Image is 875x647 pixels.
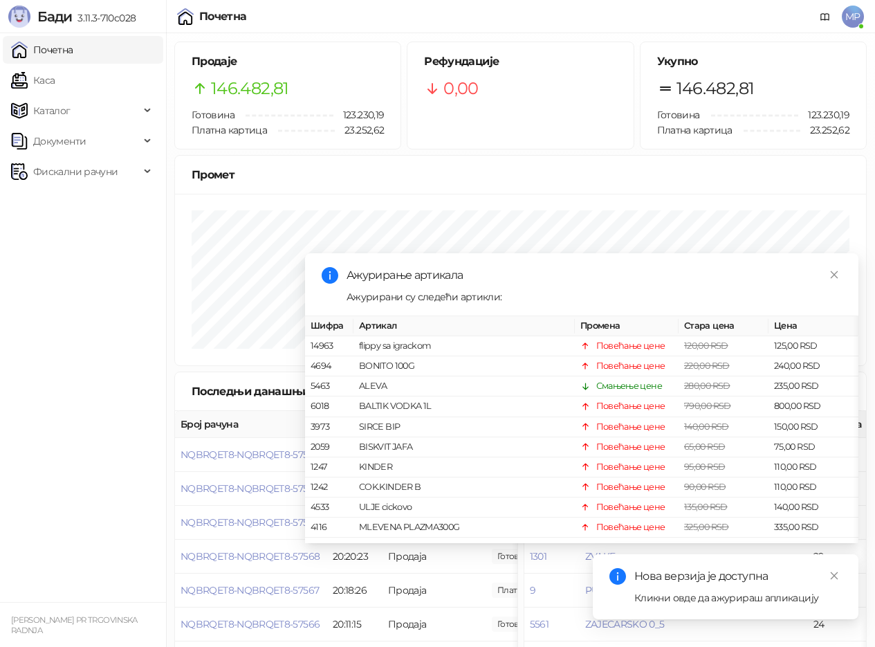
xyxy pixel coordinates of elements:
[596,359,665,373] div: Повећање цене
[596,420,665,434] div: Повећање цене
[827,267,842,282] a: Close
[383,540,486,574] td: Продаја
[181,516,320,529] button: NQBRQET8-NQBRQET8-57569
[596,440,665,454] div: Повећање цене
[684,361,730,371] span: 220,00 RSD
[305,397,353,417] td: 6018
[333,107,385,122] span: 123.230,19
[33,97,71,125] span: Каталог
[768,356,858,376] td: 240,00 RSD
[596,339,665,353] div: Повећање цене
[305,376,353,397] td: 5463
[33,127,86,155] span: Документи
[33,158,118,185] span: Фискални рачуни
[800,122,849,138] span: 23.252,62
[842,6,864,28] span: MP
[353,397,575,417] td: BALTIK VODKA 1L
[585,618,665,630] button: ZAJECARSKO 0_5
[657,53,849,70] h5: Укупно
[827,568,842,583] a: Close
[175,411,327,438] th: Број рачуна
[327,540,383,574] td: 20:20:23
[596,379,662,393] div: Смањење цене
[211,75,289,102] span: 146.482,81
[684,340,728,351] span: 120,00 RSD
[353,538,575,558] td: MILKISS MLEKO COKOLADA
[684,401,731,411] span: 790,00 RSD
[768,477,858,498] td: 110,00 RSD
[424,53,616,70] h5: Рефундације
[335,122,384,138] span: 23.252,62
[305,518,353,538] td: 4116
[768,397,858,417] td: 800,00 RSD
[657,109,700,121] span: Готовина
[768,518,858,538] td: 335,00 RSD
[192,53,384,70] h5: Продаје
[353,417,575,437] td: SIRCE BIP
[11,66,55,94] a: Каса
[585,550,616,563] button: ZVAKE
[596,480,665,494] div: Повећање цене
[684,502,728,512] span: 135,00 RSD
[596,399,665,413] div: Повећање цене
[305,336,353,356] td: 14963
[684,482,726,492] span: 90,00 RSD
[798,107,849,122] span: 123.230,19
[768,437,858,457] td: 75,00 RSD
[684,421,729,432] span: 140,00 RSD
[353,316,575,336] th: Артикал
[305,316,353,336] th: Шифра
[492,617,539,632] span: 1.240,00
[684,522,729,532] span: 325,00 RSD
[492,549,539,564] span: 380,00
[530,550,546,563] button: 1301
[684,542,725,552] span: 50,00 RSD
[305,538,353,558] td: 16960
[768,417,858,437] td: 150,00 RSD
[305,498,353,518] td: 4533
[353,376,575,397] td: ALEVA
[192,109,234,121] span: Готовина
[353,477,575,498] td: COK.KINDER B
[347,267,842,284] div: Ажурирање артикала
[829,571,839,581] span: close
[657,124,733,136] span: Платна картица
[585,584,605,596] button: PUZ
[192,166,849,183] div: Промет
[11,615,138,635] small: [PERSON_NAME] PR TRGOVINSKA RADNJA
[305,417,353,437] td: 3973
[305,457,353,477] td: 1247
[37,8,72,25] span: Бади
[679,316,768,336] th: Стара цена
[181,584,319,596] span: NQBRQET8-NQBRQET8-57567
[353,437,575,457] td: BISKVIT JAFA
[347,289,842,304] div: Ажурирани су следећи артикли:
[327,574,383,608] td: 20:18:26
[353,356,575,376] td: BONITO 100G
[814,6,836,28] a: Документација
[768,457,858,477] td: 110,00 RSD
[181,448,316,461] button: NQBRQET8-NQBRQET8-57571
[609,568,626,585] span: info-circle
[492,583,566,598] span: 1.365,00
[676,75,755,102] span: 146.482,81
[305,356,353,376] td: 4694
[829,270,839,280] span: close
[596,460,665,474] div: Повећање цене
[530,584,535,596] button: 9
[181,618,320,630] button: NQBRQET8-NQBRQET8-57566
[181,550,320,563] button: NQBRQET8-NQBRQET8-57568
[596,500,665,514] div: Повећање цене
[192,383,376,400] div: Последњи данашњи рачуни
[11,36,73,64] a: Почетна
[634,590,842,605] div: Кликни овде да ажурираш апликацију
[596,540,662,554] div: Смањење цене
[353,336,575,356] td: flippy sa igrackom
[181,482,319,495] button: NQBRQET8-NQBRQET8-57570
[684,381,730,391] span: 280,00 RSD
[383,574,486,608] td: Продаја
[768,498,858,518] td: 140,00 RSD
